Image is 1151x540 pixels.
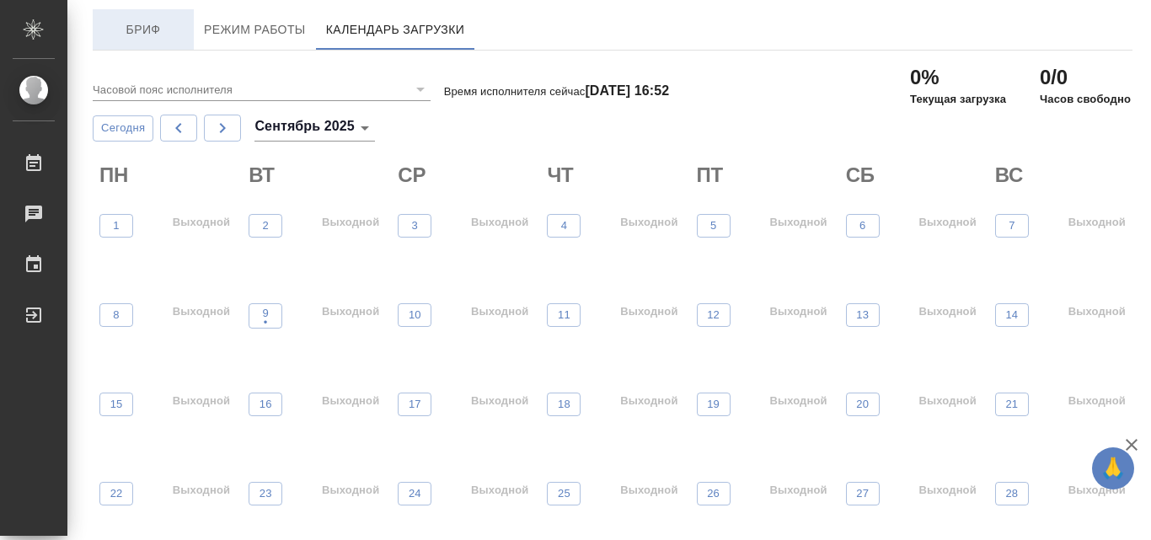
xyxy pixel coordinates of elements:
p: Выходной [471,393,528,409]
h2: ВТ [249,162,386,189]
button: 14 [995,303,1029,327]
p: Выходной [769,482,827,499]
button: 5 [697,214,731,238]
p: 8 [113,307,119,323]
span: Бриф [103,19,184,40]
button: 6 [846,214,880,238]
p: 26 [707,485,720,502]
span: 🙏 [1099,451,1127,486]
p: Выходной [1068,482,1126,499]
button: Сегодня [93,115,153,142]
div: Сентябрь 2025 [254,115,374,142]
button: 8 [99,303,133,327]
p: 7 [1009,217,1014,234]
span: Режим работы [204,19,306,40]
p: Выходной [620,482,677,499]
p: • [262,314,268,331]
p: Выходной [620,303,677,320]
button: 19 [697,393,731,416]
h2: ЧТ [547,162,684,189]
h2: СР [398,162,535,189]
p: 20 [856,396,869,413]
p: Текущая загрузка [910,91,1006,108]
p: Выходной [173,393,230,409]
p: Выходной [322,303,379,320]
p: Выходной [1068,303,1126,320]
p: 5 [710,217,716,234]
p: 12 [707,307,720,323]
p: 27 [856,485,869,502]
p: 28 [1005,485,1018,502]
p: Выходной [173,214,230,231]
p: Выходной [322,393,379,409]
p: 4 [561,217,567,234]
p: 3 [412,217,418,234]
p: 21 [1005,396,1018,413]
p: Выходной [919,393,977,409]
button: 11 [547,303,581,327]
p: 15 [110,396,123,413]
button: 20 [846,393,880,416]
h2: ПН [99,162,237,189]
p: Выходной [620,214,677,231]
p: 11 [558,307,570,323]
span: Сегодня [101,119,145,138]
p: Выходной [919,482,977,499]
p: 23 [260,485,272,502]
p: Выходной [769,393,827,409]
p: 2 [262,217,268,234]
p: 24 [409,485,421,502]
button: 22 [99,482,133,505]
button: 10 [398,303,431,327]
h2: 0% [910,64,1006,91]
button: 23 [249,482,282,505]
p: 14 [1005,307,1018,323]
p: 1 [113,217,119,234]
button: 2 [249,214,282,238]
button: 21 [995,393,1029,416]
button: 3 [398,214,431,238]
p: Выходной [173,303,230,320]
p: 22 [110,485,123,502]
p: Выходной [173,482,230,499]
p: Выходной [620,393,677,409]
button: 17 [398,393,431,416]
p: Выходной [769,214,827,231]
button: 28 [995,482,1029,505]
p: Часов свободно [1040,91,1131,108]
button: 25 [547,482,581,505]
p: 10 [409,307,421,323]
p: Выходной [1068,214,1126,231]
p: 19 [707,396,720,413]
button: 4 [547,214,581,238]
p: Выходной [769,303,827,320]
button: 26 [697,482,731,505]
button: 1 [99,214,133,238]
button: 13 [846,303,880,327]
p: Выходной [471,482,528,499]
button: 24 [398,482,431,505]
h4: [DATE] 16:52 [585,83,669,98]
p: Выходной [322,214,379,231]
button: 18 [547,393,581,416]
p: Выходной [919,214,977,231]
button: 16 [249,393,282,416]
h2: 0/0 [1040,64,1131,91]
p: Выходной [919,303,977,320]
h2: СБ [846,162,983,189]
p: 9 [262,305,268,322]
p: 18 [558,396,570,413]
button: 27 [846,482,880,505]
p: Выходной [322,482,379,499]
p: 6 [859,217,865,234]
h2: ВС [995,162,1132,189]
button: 9• [249,303,282,329]
p: Выходной [471,214,528,231]
p: Выходной [471,303,528,320]
button: 12 [697,303,731,327]
button: 15 [99,393,133,416]
p: Время исполнителя сейчас [444,85,670,98]
p: Выходной [1068,393,1126,409]
button: 7 [995,214,1029,238]
button: 🙏 [1092,447,1134,489]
